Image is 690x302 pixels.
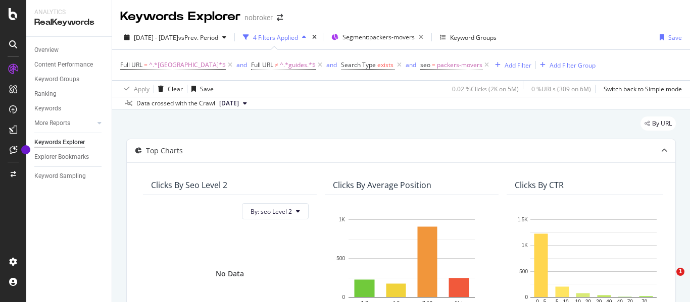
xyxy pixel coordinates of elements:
[437,58,482,72] span: packers-movers
[34,137,105,148] a: Keywords Explorer
[34,8,104,17] div: Analytics
[34,74,105,85] a: Keyword Groups
[34,152,89,162] div: Explorer Bookmarks
[120,61,142,69] span: Full URL
[280,58,316,72] span: ^.*guides.*$
[34,103,61,114] div: Keywords
[668,33,682,42] div: Save
[34,89,57,99] div: Ranking
[536,59,596,71] button: Add Filter Group
[336,256,345,261] text: 500
[326,60,337,70] button: and
[34,89,105,99] a: Ranking
[326,61,337,69] div: and
[34,17,104,28] div: RealKeywords
[531,85,591,93] div: 0 % URLs ( 309 on 6M )
[215,97,251,109] button: [DATE]
[34,103,105,114] a: Keywords
[34,118,94,129] a: More Reports
[236,60,247,70] button: and
[277,14,283,21] div: arrow-right-arrow-left
[34,45,59,55] div: Overview
[34,171,86,182] div: Keyword Sampling
[310,32,319,42] div: times
[406,61,416,69] div: and
[236,61,247,69] div: and
[656,29,682,45] button: Save
[505,61,531,70] div: Add Filter
[136,99,215,108] div: Data crossed with the Crawl
[515,180,564,190] div: Clicks By CTR
[219,99,239,108] span: 2025 Jul. 7th
[600,81,682,97] button: Switch back to Simple mode
[452,85,519,93] div: 0.02 % Clicks ( 2K on 5M )
[406,60,416,70] button: and
[34,118,70,129] div: More Reports
[652,120,672,127] span: By URL
[34,171,105,182] a: Keyword Sampling
[187,81,214,97] button: Save
[120,29,230,45] button: [DATE] - [DATE]vsPrev. Period
[200,85,214,93] div: Save
[216,269,244,279] div: No Data
[342,294,345,300] text: 0
[342,33,415,41] span: Segment: packers-movers
[522,243,528,249] text: 1K
[550,61,596,70] div: Add Filter Group
[604,85,682,93] div: Switch back to Simple mode
[251,207,292,216] span: By: seo Level 2
[377,61,393,69] span: exists
[239,29,310,45] button: 4 Filters Applied
[640,116,676,131] div: legacy label
[168,85,183,93] div: Clear
[34,137,85,148] div: Keywords Explorer
[244,13,273,23] div: nobroker
[144,61,147,69] span: =
[676,268,684,276] span: 1
[251,61,273,69] span: Full URL
[517,217,528,222] text: 1.5K
[341,61,376,69] span: Search Type
[178,33,218,42] span: vs Prev. Period
[333,180,431,190] div: Clicks By Average Position
[420,61,430,69] span: seo
[21,145,30,154] div: Tooltip anchor
[432,61,435,69] span: =
[34,74,79,85] div: Keyword Groups
[327,29,427,45] button: Segment:packers-movers
[151,180,227,190] div: Clicks By seo Level 2
[242,203,309,219] button: By: seo Level 2
[491,59,531,71] button: Add Filter
[253,33,298,42] div: 4 Filters Applied
[120,81,150,97] button: Apply
[339,217,346,222] text: 1K
[154,81,183,97] button: Clear
[34,59,105,70] a: Content Performance
[34,59,93,70] div: Content Performance
[134,85,150,93] div: Apply
[519,269,528,274] text: 500
[275,61,278,69] span: ≠
[34,45,105,55] a: Overview
[149,58,226,72] span: ^.*[GEOGRAPHIC_DATA]*$
[525,294,528,300] text: 0
[656,268,680,292] iframe: Intercom live chat
[34,152,105,162] a: Explorer Bookmarks
[436,29,501,45] button: Keyword Groups
[450,33,497,42] div: Keyword Groups
[134,33,178,42] span: [DATE] - [DATE]
[120,8,240,25] div: Keywords Explorer
[146,146,183,156] div: Top Charts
